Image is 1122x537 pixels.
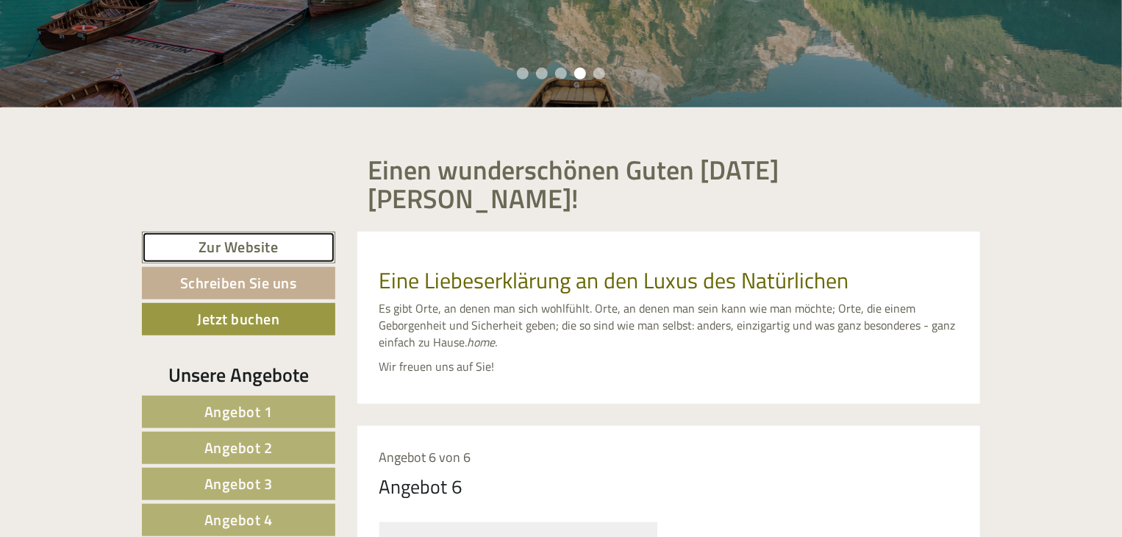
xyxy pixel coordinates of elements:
[204,508,273,531] span: Angebot 4
[142,267,335,299] a: Schreiben Sie uns
[379,473,463,500] div: Angebot 6
[379,358,959,375] p: Wir freuen uns auf Sie!
[22,71,227,82] small: 08:17
[379,263,849,297] span: Eine Liebeserklärung an den Luxus des Natürlichen
[379,447,471,467] span: Angebot 6 von 6
[204,472,273,495] span: Angebot 3
[142,303,335,335] a: Jetzt buchen
[468,333,498,351] em: home.
[204,400,273,423] span: Angebot 1
[22,43,227,54] div: [GEOGRAPHIC_DATA]
[368,155,970,213] h1: Einen wunderschönen Guten [DATE] [PERSON_NAME]!
[379,300,959,351] p: Es gibt Orte, an denen man sich wohlfühlt. Orte, an denen man sein kann wie man möchte; Orte, die...
[142,232,335,263] a: Zur Website
[485,381,579,413] button: Senden
[11,40,235,85] div: Guten Tag, wie können wir Ihnen helfen?
[204,436,273,459] span: Angebot 2
[252,11,327,36] div: Mittwoch
[142,361,335,388] div: Unsere Angebote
